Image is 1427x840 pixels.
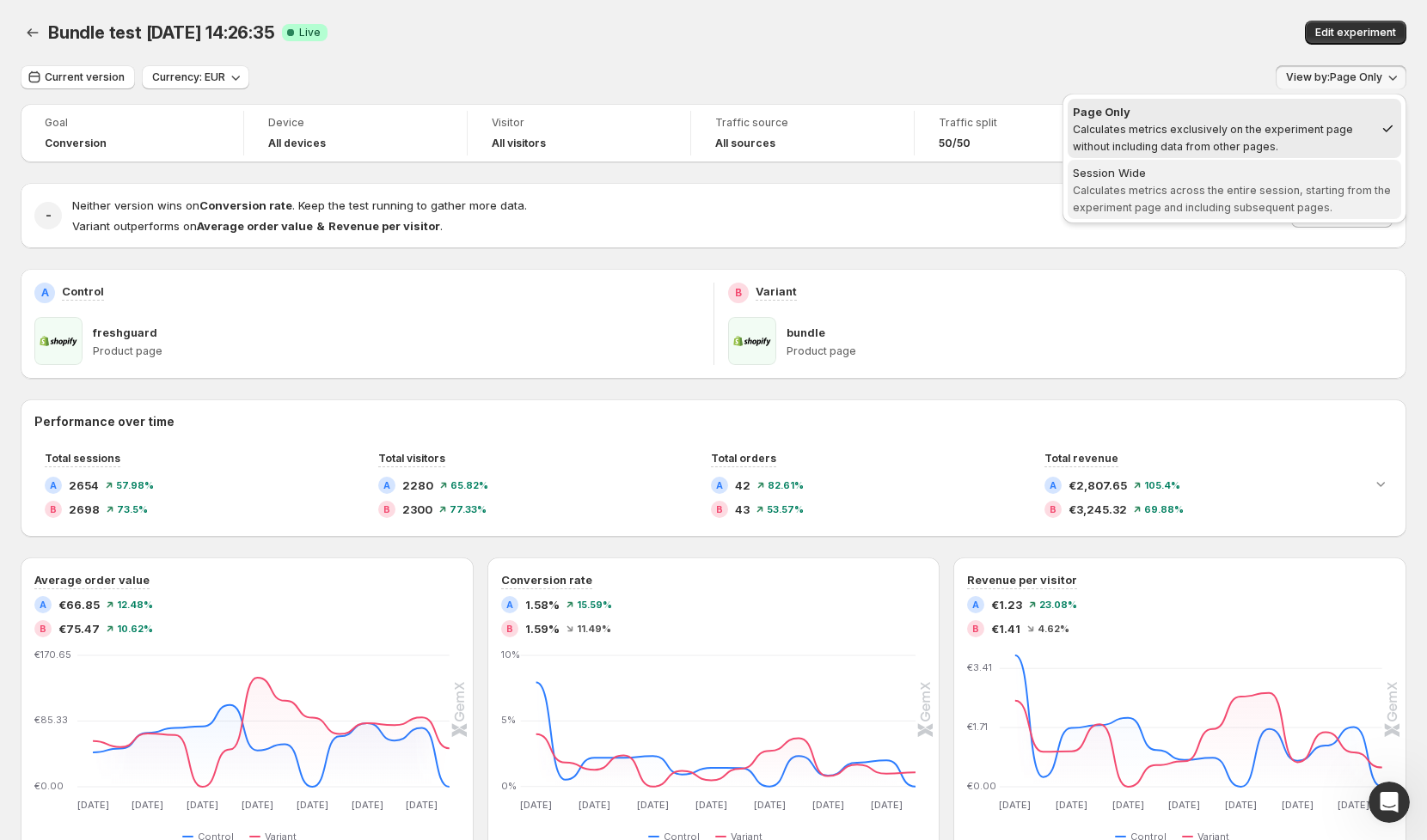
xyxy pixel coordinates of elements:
[715,116,890,130] span: Traffic source
[34,317,83,365] img: freshguard
[54,563,68,576] button: Gif picker
[316,219,325,233] strong: &
[199,198,292,212] strong: Conversion rate
[297,799,328,811] text: [DATE]
[383,480,390,490] h2: A
[383,504,390,514] h2: B
[152,70,225,84] span: Currency: EUR
[83,9,195,21] h1: [PERSON_NAME]
[1276,65,1406,89] button: View by:Page Only
[14,88,330,190] div: Chet says…
[142,65,249,89] button: Currency: EUR
[269,7,302,40] button: Home
[812,799,844,811] text: [DATE]
[492,137,546,150] h4: All visitors
[492,116,666,130] span: Visitor
[328,219,440,233] strong: Revenue per visitor
[187,799,218,811] text: [DATE]
[14,191,205,228] div: I will watch your video now
[525,596,560,613] span: 1.58%
[735,501,750,518] span: 43
[991,596,1022,613] span: €1.23
[1315,26,1396,40] span: Edit experiment
[767,504,804,514] span: 53.57 %
[45,116,219,130] span: Goal
[1338,799,1370,811] text: [DATE]
[492,114,666,152] a: VisitorAll visitors
[501,648,520,660] text: 10%
[76,99,316,166] div: If you could send me an export every week, i'll manually check everything and we can check what i...
[295,556,322,583] button: Send a message…
[579,799,610,811] text: [DATE]
[69,501,100,518] span: 2698
[117,600,153,610] span: 12.48 %
[1073,184,1391,214] span: Calculates metrics across the entire session, starting from the experiment page and including sub...
[1369,472,1393,496] button: Expand chart
[1169,799,1201,811] text: [DATE]
[406,799,438,811] text: [DATE]
[787,344,1393,358] p: Product page
[197,219,313,233] strong: Average order value
[939,114,1113,152] a: Traffic split50/50
[34,413,1393,430] h2: Performance over time
[967,661,992,673] text: €3.41
[28,201,191,218] div: I will watch your video now
[268,114,443,152] a: DeviceAll devices
[58,620,100,637] span: €75.47
[756,283,797,300] p: Variant
[450,480,488,490] span: 65.82 %
[768,480,804,490] span: 82.61 %
[715,114,890,152] a: Traffic sourceAll sources
[787,324,825,341] p: bundle
[28,343,187,360] div: I have watched your video
[1069,477,1127,494] span: €2,807.65
[14,191,330,242] div: Antony says…
[14,332,201,370] div: I have watched your video
[520,799,552,811] text: [DATE]
[299,26,321,40] span: Live
[34,780,64,792] text: €0.00
[728,317,776,365] img: bundle
[972,624,979,634] h2: B
[69,477,99,494] span: 2654
[72,219,443,233] span: Variant outperforms on .
[21,21,45,45] button: Back
[116,480,154,490] span: 57.98 %
[83,21,118,39] p: Active
[27,563,40,576] button: Emoji picker
[268,137,326,150] h4: All devices
[1073,123,1353,153] span: Calculates metrics exclusively on the experiment page without including data from other pages.
[991,620,1020,637] span: €1.41
[77,799,109,811] text: [DATE]
[1112,799,1144,811] text: [DATE]
[1225,799,1257,811] text: [DATE]
[1286,70,1382,84] span: View by: Page Only
[34,571,150,588] h3: Average order value
[716,480,723,490] h2: A
[34,714,68,726] text: €85.33
[735,477,750,494] span: 42
[501,714,516,726] text: 5%
[967,721,988,733] text: €1.71
[15,527,329,556] textarea: Message…
[577,600,612,610] span: 15.59 %
[41,286,49,300] h2: A
[14,371,237,409] div: Let me explain a little bit to you.
[1073,103,1374,120] div: Page Only
[735,286,742,300] h2: B
[21,65,135,89] button: Current version
[871,799,903,811] text: [DATE]
[939,116,1113,130] span: Traffic split
[1144,504,1184,514] span: 69.88 %
[14,332,330,372] div: Antony says…
[577,624,611,634] span: 11.49 %
[711,452,776,465] span: Total orders
[1044,452,1118,465] span: Total revenue
[238,252,316,269] div: Ok please do
[967,780,996,792] text: €0.00
[49,9,77,37] img: Profile image for Antony
[45,137,107,150] span: Conversion
[402,501,432,518] span: 2300
[754,799,786,811] text: [DATE]
[14,411,330,635] div: Antony says…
